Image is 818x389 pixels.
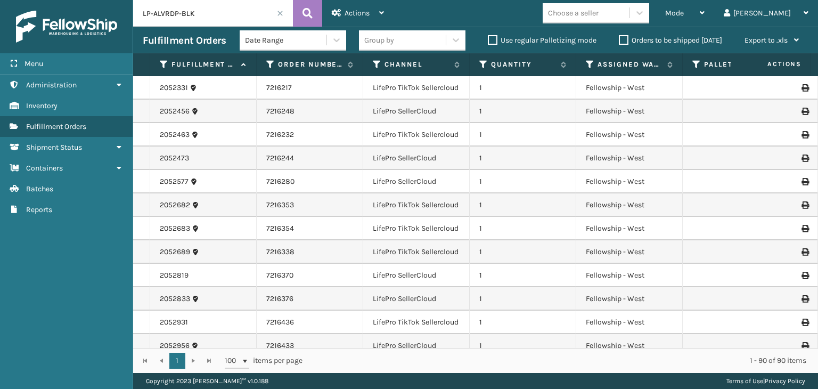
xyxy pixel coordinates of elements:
a: 2052683 [160,223,190,234]
td: 7216433 [257,334,363,358]
i: Print Label [801,84,808,92]
span: Actions [345,9,370,18]
td: 1 [470,217,576,240]
a: Privacy Policy [765,377,805,385]
td: Fellowship - West [576,334,683,358]
td: LifePro SellerCloud [363,334,470,358]
td: 1 [470,240,576,264]
td: Fellowship - West [576,193,683,217]
span: Reports [26,205,52,214]
span: Export to .xls [745,36,788,45]
label: Assigned Warehouse [598,60,662,69]
div: Choose a seller [548,7,599,19]
td: 1 [470,334,576,358]
td: 1 [470,123,576,147]
a: Terms of Use [726,377,763,385]
a: 1 [169,353,185,369]
div: Group by [364,35,394,46]
i: Print Label [801,201,808,209]
div: | [726,373,805,389]
td: 1 [470,287,576,311]
i: Print Label [801,342,808,350]
td: LifePro TikTok Sellercloud [363,240,470,264]
td: LifePro TikTok Sellercloud [363,193,470,217]
td: 7216232 [257,123,363,147]
td: LifePro SellerCloud [363,170,470,193]
td: LifePro SellerCloud [363,147,470,170]
i: Print Label [801,225,808,232]
td: 7216248 [257,100,363,123]
i: Print Label [801,131,808,139]
i: Print Label [801,272,808,279]
a: 2052456 [160,106,190,117]
td: 7216244 [257,147,363,170]
span: Actions [734,55,808,73]
i: Print Label [801,178,808,185]
span: Containers [26,164,63,173]
td: 1 [470,311,576,334]
span: Inventory [26,101,58,110]
span: Menu [24,59,43,68]
i: Print Label [801,155,808,162]
td: LifePro TikTok Sellercloud [363,217,470,240]
span: 100 [225,355,241,366]
a: 2052931 [160,317,188,328]
td: 7216217 [257,76,363,100]
td: 7216280 [257,170,363,193]
div: 1 - 90 of 90 items [317,355,806,366]
td: Fellowship - West [576,264,683,287]
label: Quantity [491,60,555,69]
td: 1 [470,100,576,123]
td: 7216436 [257,311,363,334]
span: items per page [225,353,302,369]
td: Fellowship - West [576,170,683,193]
label: Order Number [278,60,342,69]
td: Fellowship - West [576,100,683,123]
h3: Fulfillment Orders [143,34,226,47]
a: 2052819 [160,270,189,281]
p: Copyright 2023 [PERSON_NAME]™ v 1.0.188 [146,373,268,389]
span: Shipment Status [26,143,82,152]
span: Batches [26,184,53,193]
i: Print Label [801,295,808,303]
i: Print Label [801,248,808,256]
td: 7216354 [257,217,363,240]
label: Fulfillment Order Id [171,60,236,69]
td: 1 [470,76,576,100]
a: 2052682 [160,200,190,210]
td: LifePro SellerCloud [363,100,470,123]
img: logo [16,11,117,43]
td: Fellowship - West [576,123,683,147]
td: Fellowship - West [576,240,683,264]
td: 7216338 [257,240,363,264]
td: 1 [470,264,576,287]
td: 1 [470,193,576,217]
td: 7216376 [257,287,363,311]
a: 2052956 [160,341,190,351]
td: LifePro SellerCloud [363,264,470,287]
td: Fellowship - West [576,217,683,240]
td: Fellowship - West [576,287,683,311]
td: 1 [470,170,576,193]
td: LifePro TikTok Sellercloud [363,311,470,334]
a: 2052689 [160,247,190,257]
a: 2052577 [160,176,189,187]
i: Print Label [801,319,808,326]
i: Print Label [801,108,808,115]
td: LifePro SellerCloud [363,287,470,311]
td: Fellowship - West [576,76,683,100]
a: 2052463 [160,129,190,140]
a: 2052331 [160,83,188,93]
td: LifePro TikTok Sellercloud [363,76,470,100]
div: Date Range [245,35,328,46]
td: LifePro TikTok Sellercloud [363,123,470,147]
td: 7216370 [257,264,363,287]
td: Fellowship - West [576,147,683,170]
span: Fulfillment Orders [26,122,86,131]
label: Channel [385,60,449,69]
a: 2052473 [160,153,189,164]
td: Fellowship - West [576,311,683,334]
td: 7216353 [257,193,363,217]
label: Pallet Name [704,60,768,69]
span: Mode [665,9,684,18]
